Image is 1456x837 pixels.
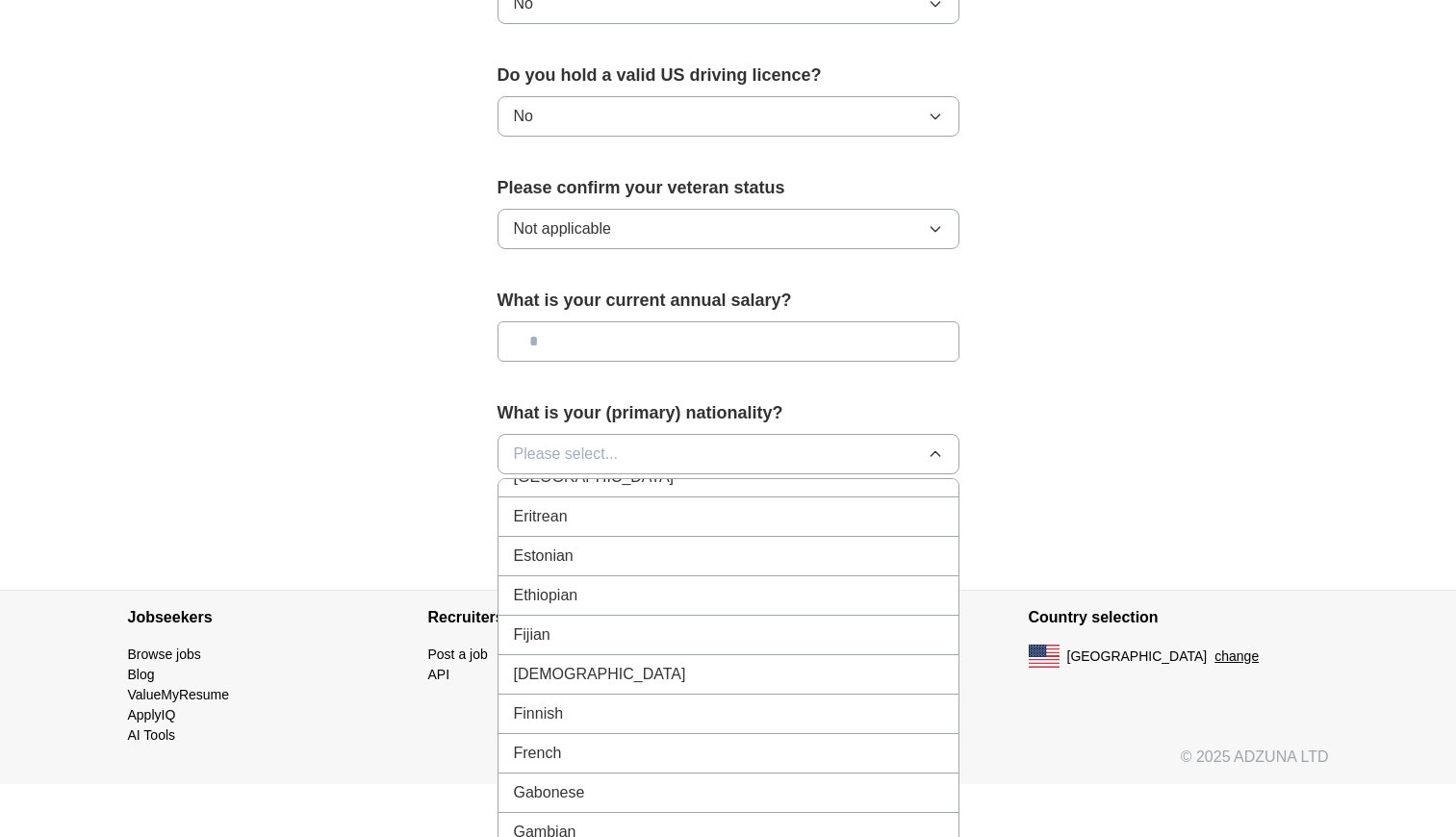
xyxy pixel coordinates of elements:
button: Not applicable [498,209,959,249]
button: Please select... [498,434,959,474]
span: Estonian [514,545,574,568]
h4: Country selection [1029,591,1329,645]
label: Do you hold a valid US driving licence? [498,63,959,89]
button: No [498,96,959,137]
button: change [1214,647,1259,667]
span: French [514,742,562,765]
span: Ethiopian [514,584,578,607]
a: ApplyIQ [128,707,176,723]
span: [DEMOGRAPHIC_DATA] [514,663,686,686]
label: What is your (primary) nationality? [498,400,959,426]
span: Not applicable [514,217,611,241]
a: AI Tools [128,727,176,743]
span: Please select... [514,443,619,466]
span: Fijian [514,623,550,647]
div: © 2025 ADZUNA LTD [113,746,1344,784]
img: US flag [1029,645,1060,668]
label: What is your current annual salary? [498,288,959,314]
a: Blog [128,667,155,682]
span: Eritrean [514,505,568,528]
span: Finnish [514,702,564,725]
a: Browse jobs [128,647,201,662]
span: No [514,105,533,128]
a: Post a job [428,647,488,662]
span: [GEOGRAPHIC_DATA] [1067,647,1208,667]
label: Please confirm your veteran status [498,175,959,201]
a: API [428,667,450,682]
a: ValueMyResume [128,687,230,702]
span: Gabonese [514,781,585,804]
